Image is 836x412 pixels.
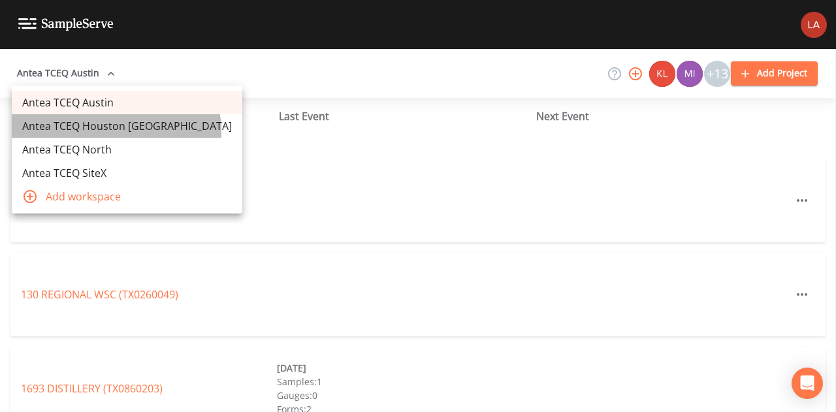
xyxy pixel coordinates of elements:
[12,138,242,161] a: Antea TCEQ North
[792,368,823,399] div: Open Intercom Messenger
[12,114,242,138] a: Antea TCEQ Houston [GEOGRAPHIC_DATA]
[46,189,232,204] span: Add workspace
[12,161,242,185] a: Antea TCEQ SiteX
[12,91,242,114] a: Antea TCEQ Austin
